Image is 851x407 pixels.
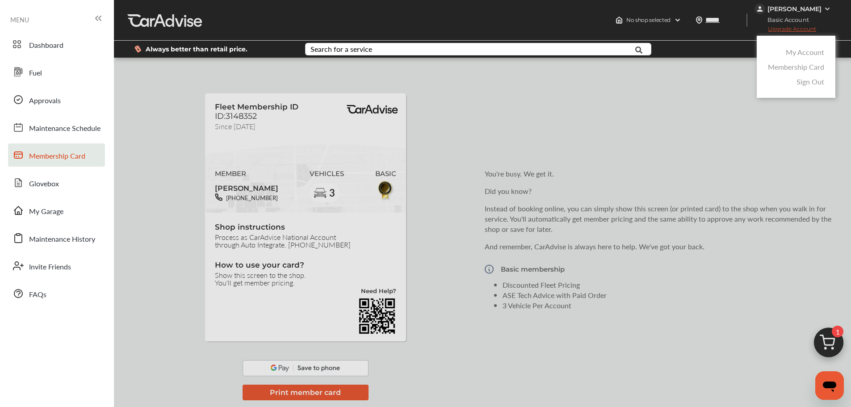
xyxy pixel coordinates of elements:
[8,88,105,111] a: Approvals
[8,199,105,222] a: My Garage
[29,261,71,273] span: Invite Friends
[29,123,101,134] span: Maintenance Schedule
[29,234,95,245] span: Maintenance History
[8,33,105,56] a: Dashboard
[797,76,824,87] a: Sign Out
[8,60,105,84] a: Fuel
[29,289,46,301] span: FAQs
[8,116,105,139] a: Maintenance Schedule
[832,326,843,337] span: 1
[29,40,63,51] span: Dashboard
[815,371,844,400] iframe: Button to launch messaging window
[8,254,105,277] a: Invite Friends
[29,95,61,107] span: Approvals
[786,47,824,57] a: My Account
[8,143,105,167] a: Membership Card
[10,16,29,23] span: MENU
[768,62,824,72] a: Membership Card
[134,45,141,53] img: dollor_label_vector.a70140d1.svg
[310,46,372,53] div: Search for a service
[29,151,85,162] span: Membership Card
[807,323,850,366] img: cart_icon.3d0951e8.svg
[8,227,105,250] a: Maintenance History
[29,67,42,79] span: Fuel
[29,206,63,218] span: My Garage
[29,178,59,190] span: Glovebox
[8,171,105,194] a: Glovebox
[146,46,247,52] span: Always better than retail price.
[8,282,105,305] a: FAQs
